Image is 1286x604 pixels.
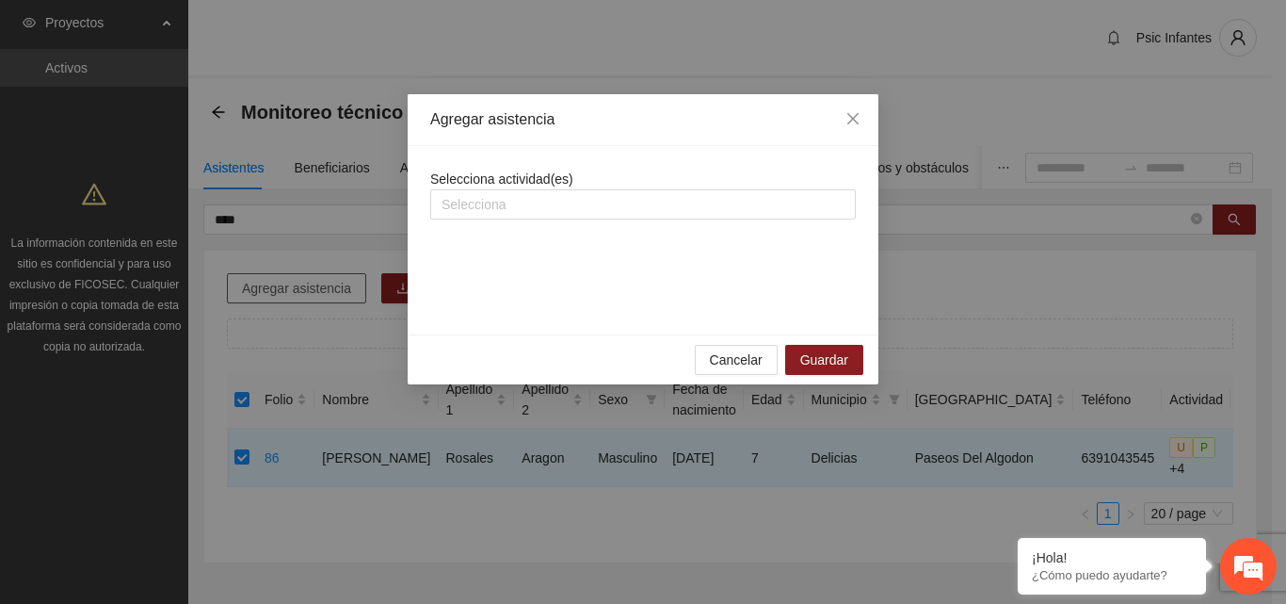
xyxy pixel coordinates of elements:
[1032,550,1192,565] div: ¡Hola!
[800,350,848,370] span: Guardar
[98,96,316,121] div: Chatee con nosotros ahora
[828,94,878,145] button: Close
[430,171,573,187] span: Selecciona actividad(es)
[710,350,763,370] span: Cancelar
[309,9,354,55] div: Minimizar ventana de chat en vivo
[695,345,778,375] button: Cancelar
[785,345,863,375] button: Guardar
[845,111,860,126] span: close
[9,403,359,469] textarea: Escriba su mensaje y pulse “Intro”
[1032,568,1192,582] p: ¿Cómo puedo ayudarte?
[109,196,260,386] span: Estamos en línea.
[430,109,856,130] div: Agregar asistencia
